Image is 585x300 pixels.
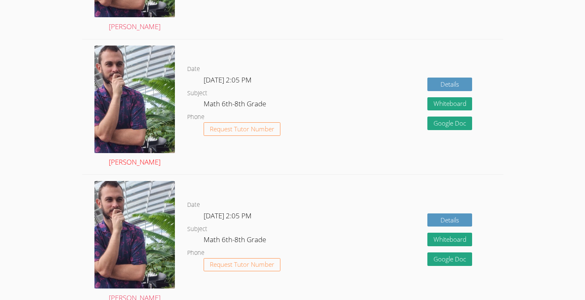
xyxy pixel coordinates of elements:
dd: Math 6th-8th Grade [204,234,268,248]
span: [DATE] 2:05 PM [204,75,252,85]
img: 20240721_091457.jpg [94,181,175,289]
span: Request Tutor Number [210,126,274,132]
img: 20240721_091457.jpg [94,46,175,153]
a: Google Doc [427,252,473,266]
dd: Math 6th-8th Grade [204,98,268,112]
dt: Date [187,200,200,210]
dt: Phone [187,112,204,122]
button: Request Tutor Number [204,258,280,272]
a: Details [427,213,473,227]
span: [DATE] 2:05 PM [204,211,252,220]
dt: Date [187,64,200,74]
button: Request Tutor Number [204,122,280,136]
dt: Subject [187,224,207,234]
span: Request Tutor Number [210,261,274,268]
button: Whiteboard [427,233,473,246]
dt: Subject [187,88,207,98]
a: Google Doc [427,117,473,130]
dt: Phone [187,248,204,258]
button: Whiteboard [427,97,473,111]
a: Details [427,78,473,91]
a: [PERSON_NAME] [94,46,175,169]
